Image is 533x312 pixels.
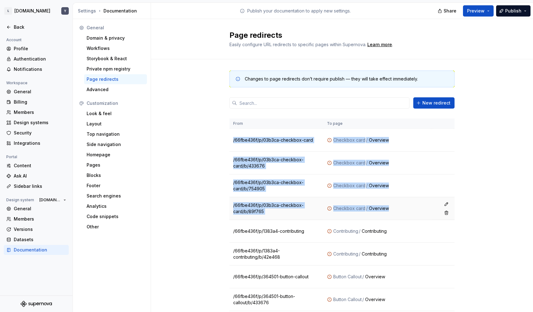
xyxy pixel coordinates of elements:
[4,224,69,234] a: Versions
[87,152,144,158] div: Homepage
[84,170,147,180] a: Blocks
[365,137,369,143] div: /
[4,36,24,44] div: Account
[444,8,456,14] span: Share
[87,203,144,209] div: Analytics
[229,30,447,40] h2: Page redirects
[14,236,66,243] div: Datasets
[323,119,432,129] th: To page
[4,79,30,87] div: Workspace
[4,245,69,255] a: Documentation
[362,228,428,234] div: Contributing
[229,266,323,288] td: /66fbe436f/p/364501-button-callout
[14,24,66,30] div: Back
[365,183,369,189] div: /
[367,41,392,48] a: Learn more
[87,131,144,137] div: Top navigation
[14,173,66,179] div: Ask AI
[369,205,428,212] div: Overview
[333,183,365,189] div: Checkbox card
[64,8,66,13] div: Y
[4,22,69,32] a: Back
[87,86,144,93] div: Advanced
[84,43,147,53] a: Workflows
[365,160,369,166] div: /
[87,56,144,62] div: Storybook & React
[4,118,69,128] a: Design systems
[369,137,428,143] div: Overview
[333,228,358,234] div: Contributing
[84,129,147,139] a: Top navigation
[4,7,12,15] div: L
[14,226,66,232] div: Versions
[87,25,144,31] div: General
[84,85,147,95] a: Advanced
[14,66,66,72] div: Notifications
[14,216,66,222] div: Members
[229,288,323,311] td: /66fbe436f/p/364501-button-callout/b/433676
[333,251,358,257] div: Contributing
[14,89,66,95] div: General
[1,4,71,18] button: L[DOMAIN_NAME]Y
[87,213,144,220] div: Code snippets
[87,100,144,106] div: Customization
[87,66,144,72] div: Private npm registry
[84,74,147,84] a: Page redirects
[84,222,147,232] a: Other
[87,76,144,82] div: Page redirects
[4,107,69,117] a: Members
[14,247,66,253] div: Documentation
[87,193,144,199] div: Search engines
[4,196,37,204] div: Design system
[87,110,144,117] div: Look & feel
[435,5,460,17] button: Share
[4,128,69,138] a: Security
[78,8,148,14] div: Documentation
[78,8,96,14] button: Settings
[87,121,144,127] div: Layout
[84,119,147,129] a: Layout
[358,228,362,234] div: /
[229,243,323,266] td: /66fbe436f/p/1383a4-contributing/b/42e468
[369,160,428,166] div: Overview
[4,153,20,161] div: Portal
[4,138,69,148] a: Integrations
[87,45,144,51] div: Workflows
[245,76,418,82] div: Changes to page redirects don’t require publish — they will take effect immediately.
[87,172,144,178] div: Blocks
[39,197,61,202] span: [DOMAIN_NAME]
[84,150,147,160] a: Homepage
[365,274,428,280] div: Overview
[358,251,362,257] div: /
[4,204,69,214] a: General
[413,97,455,109] button: New redirect
[14,140,66,146] div: Integrations
[362,251,428,257] div: Contributing
[14,109,66,115] div: Members
[14,99,66,105] div: Billing
[333,296,362,303] div: Button Callout
[84,160,147,170] a: Pages
[505,8,521,14] span: Publish
[84,212,147,222] a: Code snippets
[237,97,410,109] input: Search...
[14,46,66,52] div: Profile
[229,119,323,129] th: From
[333,205,365,212] div: Checkbox card
[229,220,323,243] td: /66fbe436f/p/1383a4-contributing
[365,296,428,303] div: Overview
[229,197,323,220] td: /66fbe436f/p/03b3ca-checkbox-card/b/89f765
[467,8,485,14] span: Preview
[229,174,323,197] td: /66fbe436f/p/03b3ca-checkbox-card/b/754905
[87,35,144,41] div: Domain & privacy
[84,139,147,149] a: Side navigation
[21,301,52,307] svg: Supernova Logo
[14,183,66,189] div: Sidebar links
[365,205,369,212] div: /
[333,160,365,166] div: Checkbox card
[84,201,147,211] a: Analytics
[4,214,69,224] a: Members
